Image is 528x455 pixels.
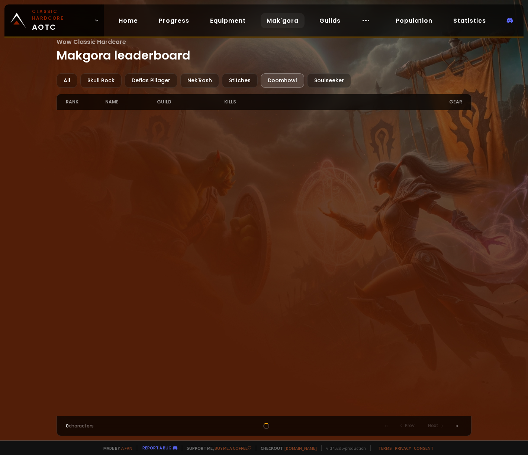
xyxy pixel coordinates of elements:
div: Nek'Rosh [180,73,219,88]
a: Consent [414,445,434,451]
a: Report a bug [142,445,171,451]
a: Privacy [395,445,411,451]
div: Defias Pillager [125,73,177,88]
span: AOTC [32,8,91,33]
div: name [105,94,157,110]
a: Progress [153,13,195,28]
div: Soulseeker [307,73,351,88]
span: Prev [405,422,415,429]
a: Classic HardcoreAOTC [4,4,104,36]
h1: Makgora leaderboard [57,37,472,64]
div: guild [157,94,224,110]
span: Made by [99,445,132,451]
a: Guilds [313,13,347,28]
a: Home [113,13,144,28]
a: Statistics [447,13,492,28]
div: characters [66,423,165,429]
div: Stitches [222,73,258,88]
small: Classic Hardcore [32,8,91,22]
a: Terms [378,445,392,451]
span: Next [428,422,438,429]
span: Wow Classic Hardcore [57,37,472,47]
span: 0 [66,423,69,429]
div: rank [66,94,106,110]
a: Population [390,13,438,28]
a: Mak'gora [261,13,305,28]
div: Doomhowl [261,73,304,88]
div: All [57,73,77,88]
a: Equipment [204,13,252,28]
a: a fan [121,445,132,451]
span: Support me, [182,445,251,451]
a: [DOMAIN_NAME] [284,445,317,451]
a: Buy me a coffee [215,445,251,451]
span: v. d752d5 - production [321,445,366,451]
div: Skull Rock [80,73,122,88]
span: Checkout [256,445,317,451]
div: kills [224,94,264,110]
div: gear [264,94,462,110]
